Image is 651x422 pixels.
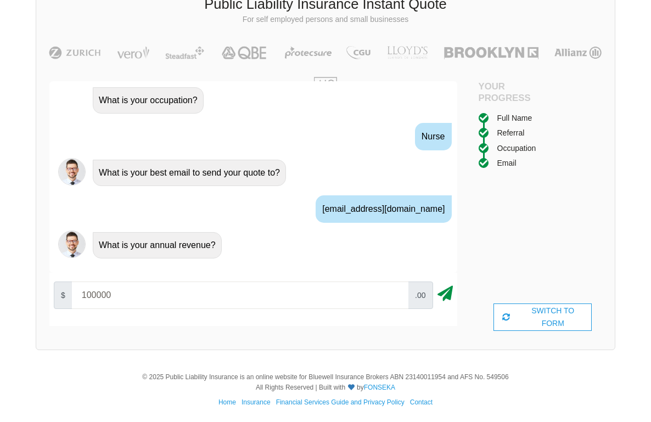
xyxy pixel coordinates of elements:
img: Chatbot | PLI [58,230,86,258]
img: Protecsure | Public Liability Insurance [280,46,336,59]
img: LLOYD's | Public Liability Insurance [381,46,434,59]
div: What is your annual revenue? [93,232,222,258]
h4: Your Progress [479,81,543,103]
span: $ [54,282,72,309]
img: CGU | Public Liability Insurance [342,46,375,59]
div: What is your best email to send your quote to? [93,160,286,186]
a: Contact [410,398,433,406]
div: What is your occupation? [93,87,204,114]
div: Nurse [415,123,452,150]
div: Occupation [497,142,536,154]
img: Zurich | Public Liability Insurance [44,46,106,59]
img: Steadfast | Public Liability Insurance [161,46,209,59]
a: Financial Services Guide and Privacy Policy [276,398,405,406]
div: [EMAIL_ADDRESS][DOMAIN_NAME] [316,195,451,223]
img: Vero | Public Liability Insurance [112,46,154,59]
img: Allianz | Public Liability Insurance [549,46,607,59]
img: Chatbot | PLI [58,158,86,185]
a: FONSEKA [364,384,395,391]
input: Your annual revenue [72,282,408,309]
p: For self employed persons and small businesses [44,14,607,25]
div: Full Name [497,112,532,124]
img: Brooklyn | Public Liability Insurance [440,46,542,59]
a: Home [218,398,236,406]
div: SWITCH TO FORM [493,303,592,331]
img: QBE | Public Liability Insurance [215,46,274,59]
a: Insurance [242,398,271,406]
span: .00 [408,282,433,309]
div: Referral [497,127,525,139]
div: Email [497,157,517,169]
